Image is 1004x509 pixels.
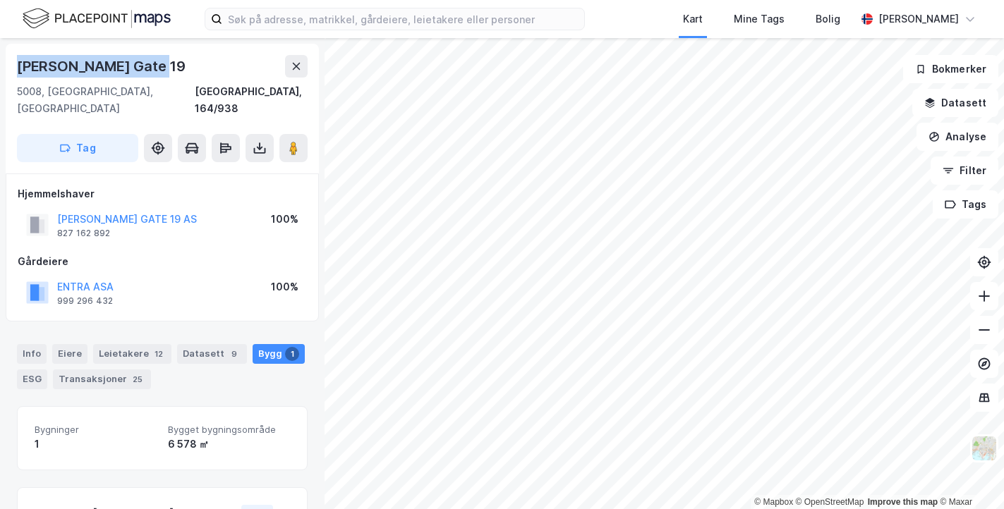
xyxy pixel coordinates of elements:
[177,344,247,364] div: Datasett
[152,347,166,361] div: 12
[912,89,998,117] button: Datasett
[168,424,290,436] span: Bygget bygningsområde
[130,372,145,386] div: 25
[683,11,703,27] div: Kart
[878,11,959,27] div: [PERSON_NAME]
[271,278,298,295] div: 100%
[18,253,307,270] div: Gårdeiere
[17,369,47,389] div: ESG
[227,347,241,361] div: 9
[17,83,195,117] div: 5008, [GEOGRAPHIC_DATA], [GEOGRAPHIC_DATA]
[35,424,157,436] span: Bygninger
[271,211,298,228] div: 100%
[971,435,998,462] img: Z
[35,436,157,453] div: 1
[17,55,188,78] div: [PERSON_NAME] Gate 19
[195,83,308,117] div: [GEOGRAPHIC_DATA], 164/938
[18,185,307,202] div: Hjemmelshaver
[93,344,171,364] div: Leietakere
[933,190,998,219] button: Tags
[868,497,938,507] a: Improve this map
[933,441,1004,509] iframe: Chat Widget
[222,8,584,30] input: Søk på adresse, matrikkel, gårdeiere, leietakere eller personer
[17,344,47,364] div: Info
[285,347,299,361] div: 1
[52,344,87,364] div: Eiere
[931,157,998,185] button: Filter
[53,369,151,389] div: Transaksjoner
[796,497,864,507] a: OpenStreetMap
[168,436,290,453] div: 6 578 ㎡
[57,228,110,239] div: 827 162 892
[903,55,998,83] button: Bokmerker
[816,11,840,27] div: Bolig
[23,6,171,31] img: logo.f888ab2527a4732fd821a326f86c7f29.svg
[917,123,998,151] button: Analyse
[253,344,305,364] div: Bygg
[754,497,793,507] a: Mapbox
[734,11,785,27] div: Mine Tags
[933,441,1004,509] div: Kontrollprogram for chat
[57,295,113,307] div: 999 296 432
[17,134,138,162] button: Tag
